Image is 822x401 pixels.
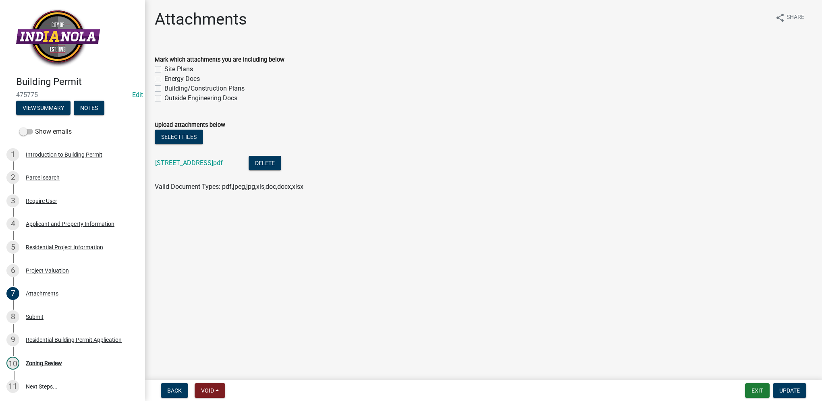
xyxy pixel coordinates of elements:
[155,159,223,167] a: [STREET_ADDRESS]pdf
[6,264,19,277] div: 6
[6,310,19,323] div: 8
[775,13,785,23] i: share
[26,244,103,250] div: Residential Project Information
[769,10,811,25] button: shareShare
[6,333,19,346] div: 9
[132,91,143,99] a: Edit
[164,74,200,84] label: Energy Docs
[195,383,225,398] button: Void
[773,383,806,398] button: Update
[249,160,281,167] wm-modal-confirm: Delete Document
[164,64,193,74] label: Site Plans
[26,152,102,157] div: Introduction to Building Permit
[26,268,69,273] div: Project Valuation
[167,387,182,394] span: Back
[26,291,58,296] div: Attachments
[74,105,104,112] wm-modal-confirm: Notes
[6,148,19,161] div: 1
[164,84,245,93] label: Building/Construction Plans
[155,10,247,29] h1: Attachments
[249,156,281,170] button: Delete
[779,387,800,394] span: Update
[6,217,19,230] div: 4
[16,91,129,99] span: 475775
[6,194,19,207] div: 3
[26,314,44,320] div: Submit
[26,360,62,366] div: Zoning Review
[6,380,19,393] div: 11
[155,130,203,144] button: Select files
[6,287,19,300] div: 7
[6,171,19,184] div: 2
[155,183,303,190] span: Valid Document Types: pdf,jpeg,jpg,xls,doc,docx,xlsx
[6,357,19,370] div: 10
[26,175,60,180] div: Parcel search
[787,13,804,23] span: Share
[745,383,770,398] button: Exit
[16,8,100,68] img: City of Indianola, Iowa
[132,91,143,99] wm-modal-confirm: Edit Application Number
[155,57,284,63] label: Mark which attachments you are including below
[155,122,225,128] label: Upload attachments below
[164,93,237,103] label: Outside Engineering Docs
[16,101,71,115] button: View Summary
[26,337,122,343] div: Residential Building Permit Application
[16,76,139,88] h4: Building Permit
[6,241,19,254] div: 5
[74,101,104,115] button: Notes
[16,105,71,112] wm-modal-confirm: Summary
[161,383,188,398] button: Back
[26,198,57,204] div: Require User
[19,127,72,136] label: Show emails
[26,221,114,227] div: Applicant and Property Information
[201,387,214,394] span: Void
